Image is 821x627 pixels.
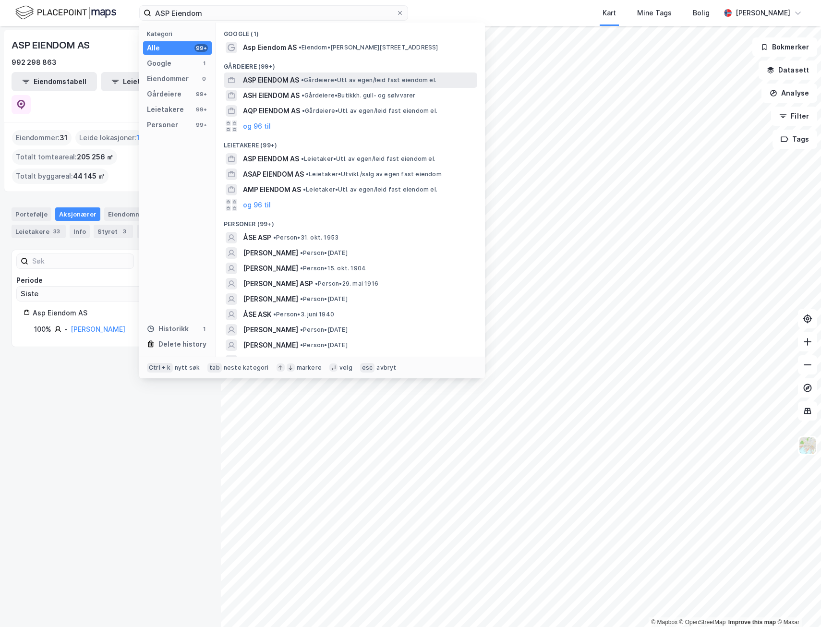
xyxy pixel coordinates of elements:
[651,619,677,626] a: Mapbox
[243,42,297,53] span: Asp Eiendom AS
[243,232,271,243] span: ÅSE ASP
[73,170,105,182] span: 44 145 ㎡
[693,7,710,19] div: Bolig
[34,324,51,335] div: 100%
[12,169,109,184] div: Totalt byggareal :
[243,74,299,86] span: ASP EIENDOM AS
[243,90,300,101] span: ASH EIENDOM AS
[147,323,189,335] div: Historikk
[243,199,271,211] button: og 96 til
[15,4,116,21] img: logo.f888ab2527a4732fd821a326f86c7f29.svg
[243,324,298,336] span: [PERSON_NAME]
[75,130,144,145] div: Leide lokasjoner :
[51,227,62,236] div: 33
[243,293,298,305] span: [PERSON_NAME]
[637,7,672,19] div: Mine Tags
[728,619,776,626] a: Improve this map
[299,44,302,51] span: •
[300,326,348,334] span: Person • [DATE]
[12,57,57,68] div: 992 298 863
[207,363,222,373] div: tab
[773,581,821,627] iframe: Chat Widget
[64,324,68,335] div: -
[243,263,298,274] span: [PERSON_NAME]
[158,338,206,350] div: Delete history
[302,92,416,99] span: Gårdeiere • Butikkh. gull- og sølvvarer
[194,121,208,129] div: 99+
[60,132,68,144] span: 31
[301,155,435,163] span: Leietaker • Utl. av egen/leid fast eiendom el.
[301,76,436,84] span: Gårdeiere • Utl. av egen/leid fast eiendom el.
[12,72,97,91] button: Eiendomstabell
[339,364,352,372] div: velg
[303,186,306,193] span: •
[773,130,817,149] button: Tags
[147,42,160,54] div: Alle
[300,341,348,349] span: Person • [DATE]
[12,37,92,53] div: ASP EIENDOM AS
[301,155,304,162] span: •
[761,84,817,103] button: Analyse
[216,134,485,151] div: Leietakere (99+)
[243,121,271,132] button: og 96 til
[71,325,125,333] a: [PERSON_NAME]
[736,7,790,19] div: [PERSON_NAME]
[300,265,303,272] span: •
[194,106,208,113] div: 99+
[194,44,208,52] div: 99+
[147,119,178,131] div: Personer
[759,60,817,80] button: Datasett
[243,105,300,117] span: AQP EIENDOM AS
[302,107,437,115] span: Gårdeiere • Utl. av egen/leid fast eiendom el.
[273,234,338,241] span: Person • 31. okt. 1953
[300,265,366,272] span: Person • 15. okt. 1904
[752,37,817,57] button: Bokmerker
[33,307,197,319] div: Asp Eiendom AS
[147,363,173,373] div: Ctrl + k
[243,309,271,320] span: ÅSE ASK
[17,287,204,301] input: ClearOpen
[147,58,171,69] div: Google
[301,76,304,84] span: •
[300,326,303,333] span: •
[104,207,163,221] div: Eiendommer
[216,55,485,72] div: Gårdeiere (99+)
[299,44,438,51] span: Eiendom • [PERSON_NAME][STREET_ADDRESS]
[147,104,184,115] div: Leietakere
[243,169,304,180] span: ASAP EIENDOM AS
[12,225,66,238] div: Leietakere
[306,170,442,178] span: Leietaker • Utvikl./salg av egen fast eiendom
[300,295,303,302] span: •
[120,227,129,236] div: 3
[300,295,348,303] span: Person • [DATE]
[16,275,205,286] div: Periode
[243,184,301,195] span: AMP EIENDOM AS
[303,186,437,193] span: Leietaker • Utl. av egen/leid fast eiendom el.
[151,6,396,20] input: Søk på adresse, matrikkel, gårdeiere, leietakere eller personer
[94,225,133,238] div: Styret
[70,225,90,238] div: Info
[216,213,485,230] div: Personer (99+)
[300,341,303,349] span: •
[243,153,299,165] span: ASP EIENDOM AS
[302,92,304,99] span: •
[200,60,208,67] div: 1
[147,30,212,37] div: Kategori
[300,249,303,256] span: •
[315,280,318,287] span: •
[300,249,348,257] span: Person • [DATE]
[175,364,200,372] div: nytt søk
[12,149,117,165] div: Totalt tomteareal :
[679,619,726,626] a: OpenStreetMap
[28,254,133,268] input: Søk
[360,363,375,373] div: esc
[137,225,206,238] div: Transaksjoner
[315,280,378,288] span: Person • 29. mai 1916
[216,23,485,40] div: Google (1)
[194,90,208,98] div: 99+
[12,130,72,145] div: Eiendommer :
[147,73,189,84] div: Eiendommer
[243,339,298,351] span: [PERSON_NAME]
[273,311,334,318] span: Person • 3. juni 1940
